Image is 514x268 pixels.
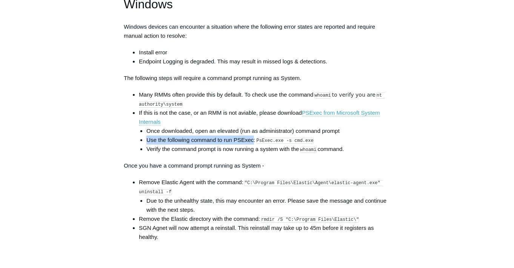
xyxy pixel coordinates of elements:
[139,90,390,108] li: Many RMMs often provide this by default. To check use the command
[124,74,390,83] p: The following steps will require a command prompt running as System.
[300,147,317,153] code: whoami
[139,180,383,195] code: "C:\Program Files\Elastic\Agent\elastic-agent.exe" uninstall -f
[139,178,390,214] li: Remove Elastic Agent with the command:
[124,22,390,40] p: Windows devices can encounter a situation where the following error states are reported and requi...
[146,196,390,214] li: Due to the unhealthy state, this may encounter an error. Please save the message and continue wit...
[332,92,375,98] span: to verify you are
[256,138,314,144] code: PsExec.exe -s cmd.exe
[139,214,390,223] li: Remove the Elastic directory with the command:
[146,136,390,145] li: Use the following command to run PSExec:
[139,223,390,242] li: SGN Agnet will now attempt a reinstall. This reinstall may take up to 45m before it registers as ...
[146,126,390,136] li: Once downloaded, open an elevated (run as administrator) command prompt
[124,161,390,170] p: Once you have a command prompt running as System -
[146,145,390,154] li: Verify the command prompt is now running a system with the command.
[139,48,390,57] li: Install error
[314,92,331,99] code: whoami
[139,57,390,66] li: Endpoint Logging is degraded. This may result in missed logs & detections.
[139,108,390,154] li: If this is not the case, or an RMM is not aviable, please download
[261,217,359,223] code: rmdir /S "C:\Program Files\Elastic\"
[139,109,380,125] a: PSExec from Microsoft System Internals
[139,92,385,108] code: nt authority\system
